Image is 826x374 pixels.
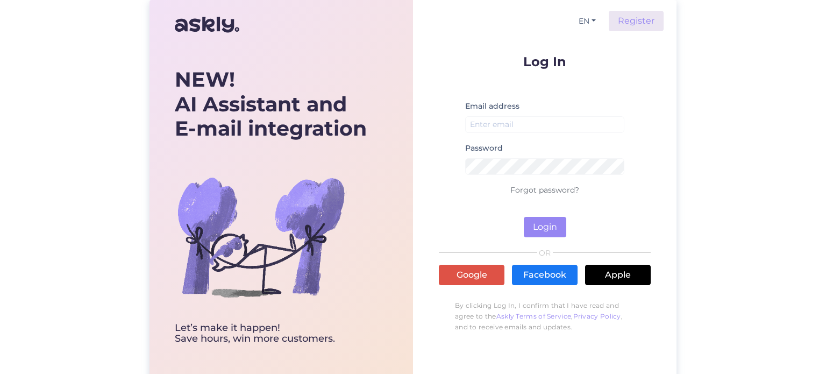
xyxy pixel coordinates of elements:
a: Askly Terms of Service [496,312,572,320]
button: EN [574,13,600,29]
p: By clicking Log In, I confirm that I have read and agree to the , , and to receive emails and upd... [439,295,651,338]
a: Privacy Policy [573,312,621,320]
a: Forgot password? [510,185,579,195]
a: Facebook [512,265,578,285]
button: Login [524,217,566,237]
label: Email address [465,101,519,112]
input: Enter email [465,116,624,133]
span: OR [537,249,553,257]
div: AI Assistant and E-mail integration [175,67,367,141]
a: Apple [585,265,651,285]
b: NEW! [175,67,235,92]
div: Let’s make it happen! Save hours, win more customers. [175,323,367,344]
a: Google [439,265,504,285]
img: bg-askly [175,151,347,323]
p: Log In [439,55,651,68]
img: Askly [175,12,239,38]
a: Register [609,11,664,31]
label: Password [465,143,503,154]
